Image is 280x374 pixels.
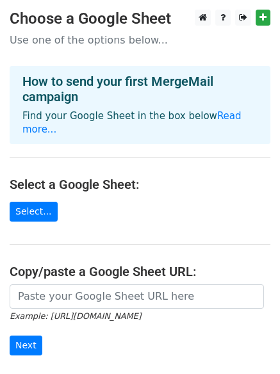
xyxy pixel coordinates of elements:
[10,311,141,321] small: Example: [URL][DOMAIN_NAME]
[22,110,258,136] p: Find your Google Sheet in the box below
[10,202,58,222] a: Select...
[22,110,242,135] a: Read more...
[10,336,42,355] input: Next
[10,33,270,47] p: Use one of the options below...
[10,284,264,309] input: Paste your Google Sheet URL here
[22,74,258,104] h4: How to send your first MergeMail campaign
[10,264,270,279] h4: Copy/paste a Google Sheet URL:
[10,177,270,192] h4: Select a Google Sheet:
[10,10,270,28] h3: Choose a Google Sheet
